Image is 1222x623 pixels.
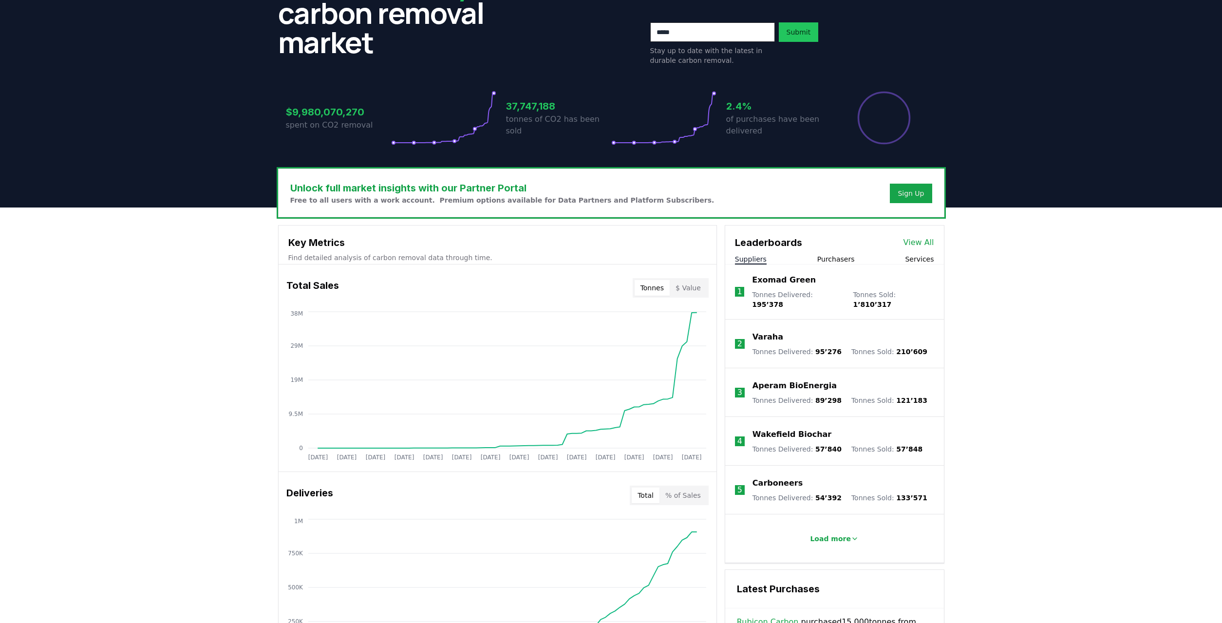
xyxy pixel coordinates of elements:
h3: Deliveries [286,486,333,505]
tspan: 500K [288,584,303,591]
button: Suppliers [735,254,767,264]
tspan: 0 [299,445,303,452]
button: Load more [802,529,866,548]
span: 1’810’317 [853,301,891,308]
span: 210’609 [896,348,927,356]
tspan: [DATE] [566,454,586,461]
p: 2 [737,338,742,350]
p: tonnes of CO2 has been sold [506,113,611,137]
h3: 2.4% [726,99,831,113]
span: 89’298 [815,396,842,404]
a: Carboneers [752,477,803,489]
h3: Key Metrics [288,235,707,250]
tspan: [DATE] [538,454,558,461]
p: Tonnes Delivered : [752,290,843,309]
p: Tonnes Sold : [851,347,927,357]
tspan: 750K [288,550,303,557]
span: 57’840 [815,445,842,453]
button: Submit [779,22,819,42]
div: Percentage of sales delivered [857,91,911,145]
tspan: [DATE] [394,454,414,461]
span: 95’276 [815,348,842,356]
button: $ Value [670,280,707,296]
span: 121’183 [896,396,927,404]
a: Sign Up [898,189,924,198]
p: Tonnes Delivered : [752,493,842,503]
tspan: 29M [290,342,303,349]
button: Sign Up [890,184,932,203]
p: Tonnes Sold : [851,396,927,405]
h3: $9,980,070,270 [286,105,391,119]
p: Tonnes Delivered : [752,347,842,357]
tspan: [DATE] [337,454,357,461]
tspan: 9.5M [288,411,302,417]
p: Free to all users with a work account. Premium options available for Data Partners and Platform S... [290,195,714,205]
tspan: [DATE] [423,454,443,461]
tspan: [DATE] [451,454,471,461]
tspan: [DATE] [653,454,673,461]
span: 54’392 [815,494,842,502]
h3: Total Sales [286,278,339,298]
h3: Leaderboards [735,235,802,250]
h3: Unlock full market insights with our Partner Portal [290,181,714,195]
p: 3 [737,387,742,398]
p: Tonnes Delivered : [752,396,842,405]
p: Tonnes Sold : [851,493,927,503]
p: Tonnes Delivered : [752,444,842,454]
p: Tonnes Sold : [853,290,934,309]
p: 5 [737,484,742,496]
button: Services [905,254,934,264]
button: Total [632,488,659,503]
tspan: [DATE] [365,454,385,461]
tspan: [DATE] [308,454,328,461]
p: Stay up to date with the latest in durable carbon removal. [650,46,775,65]
span: 195’378 [752,301,783,308]
tspan: [DATE] [681,454,701,461]
a: Wakefield Biochar [752,429,831,440]
tspan: [DATE] [595,454,615,461]
a: Exomad Green [752,274,816,286]
p: Tonnes Sold : [851,444,922,454]
a: Varaha [752,331,783,343]
button: Purchasers [817,254,855,264]
tspan: 1M [294,518,303,525]
a: View All [903,237,934,248]
p: 1 [737,286,742,298]
span: 57’848 [896,445,922,453]
button: Tonnes [635,280,670,296]
tspan: 19M [290,377,303,383]
a: Aperam BioEnergia [752,380,837,392]
h3: 37,747,188 [506,99,611,113]
p: of purchases have been delivered [726,113,831,137]
p: Find detailed analysis of carbon removal data through time. [288,253,707,263]
tspan: [DATE] [480,454,500,461]
tspan: 38M [290,310,303,317]
p: spent on CO2 removal [286,119,391,131]
span: 133’571 [896,494,927,502]
p: Load more [810,534,851,544]
button: % of Sales [659,488,707,503]
h3: Latest Purchases [737,582,932,596]
tspan: [DATE] [624,454,644,461]
p: 4 [737,435,742,447]
tspan: [DATE] [509,454,529,461]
